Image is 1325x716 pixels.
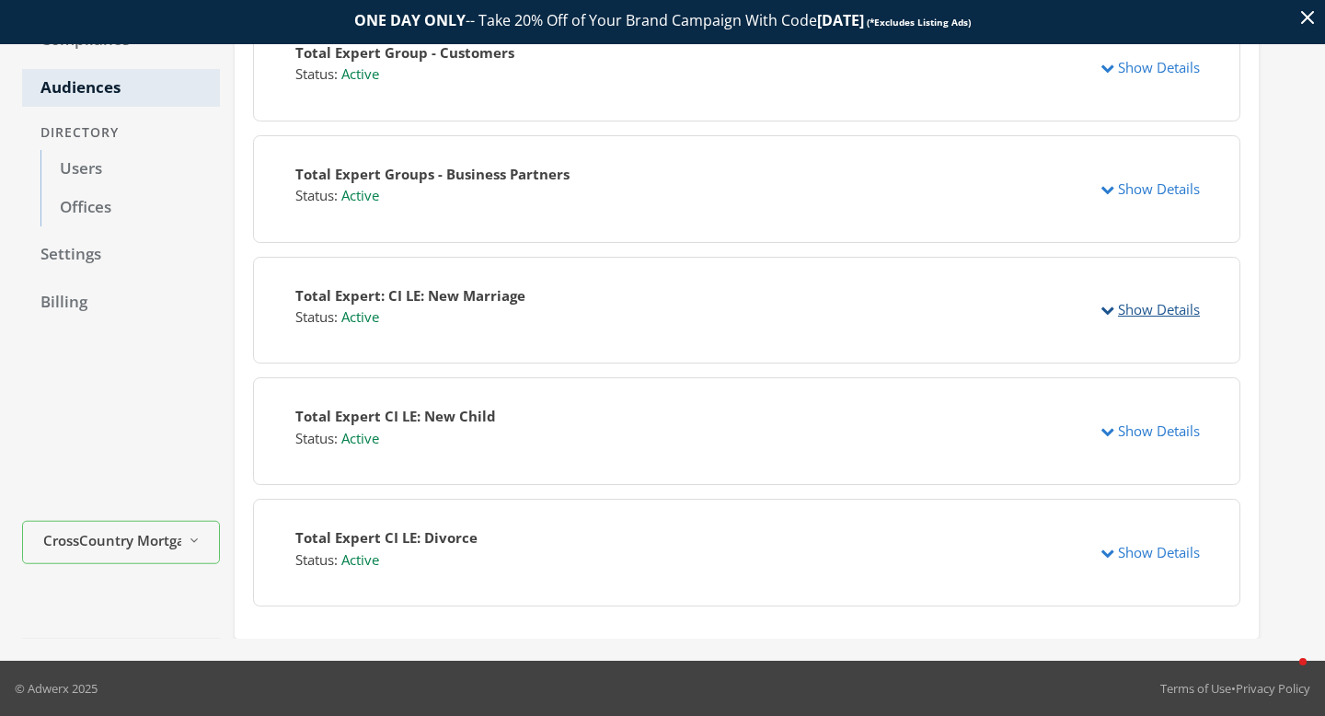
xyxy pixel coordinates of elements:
[22,116,220,150] div: Directory
[40,150,220,189] a: Users
[295,164,570,185] div: Total Expert Groups - Business Partners
[341,186,383,204] span: Active
[1236,680,1310,697] a: Privacy Policy
[22,283,220,322] a: Billing
[1262,653,1307,698] iframe: Intercom live chat
[1160,679,1310,698] div: •
[295,527,478,549] div: Total Expert CI LE: Divorce
[1089,51,1212,85] button: Show Details
[295,549,341,571] label: Status:
[341,64,383,83] span: Active
[22,69,220,108] a: Audiences
[43,530,181,551] span: CrossCountry Mortgage
[295,285,525,306] div: Total Expert: CI LE: New Marriage
[295,42,514,64] div: Total Expert Group - Customers
[1089,172,1212,206] button: Show Details
[1089,414,1212,448] button: Show Details
[341,550,383,569] span: Active
[1089,293,1212,327] button: Show Details
[341,307,383,326] span: Active
[295,306,341,328] label: Status:
[1089,536,1212,570] button: Show Details
[22,521,220,564] button: CrossCountry Mortgage
[295,406,496,427] div: Total Expert CI LE: New Child
[15,679,98,698] p: © Adwerx 2025
[295,428,341,449] label: Status:
[22,236,220,274] a: Settings
[1160,680,1231,697] a: Terms of Use
[341,429,383,447] span: Active
[295,64,341,85] label: Status:
[295,185,341,206] label: Status:
[40,189,220,227] a: Offices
